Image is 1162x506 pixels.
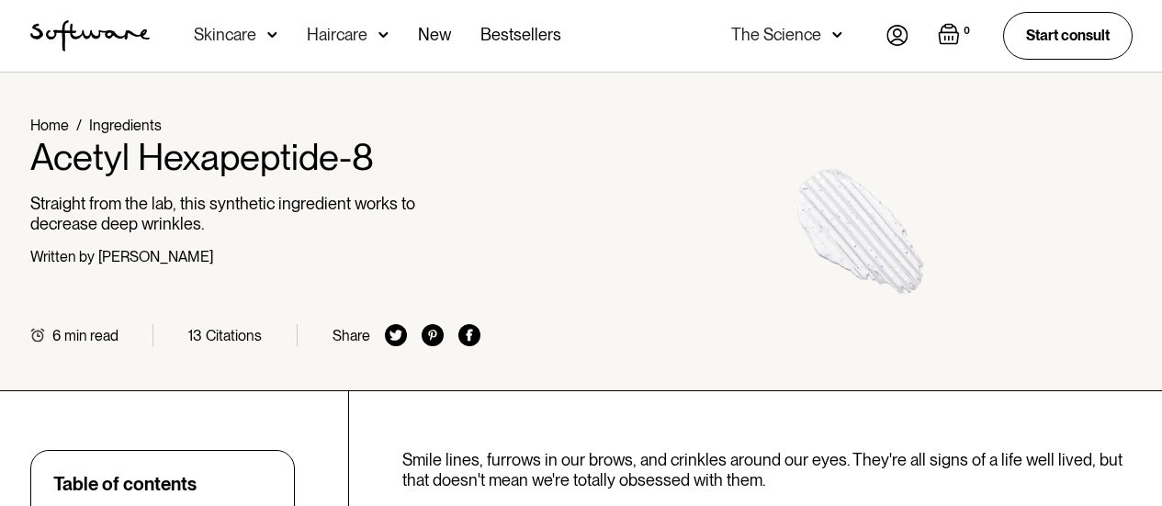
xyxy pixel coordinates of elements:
[422,324,444,346] img: pinterest icon
[307,26,367,44] div: Haircare
[76,117,82,134] div: /
[89,117,162,134] a: Ingredients
[64,327,118,344] div: min read
[206,327,262,344] div: Citations
[30,117,69,134] a: Home
[385,324,407,346] img: twitter icon
[333,327,370,344] div: Share
[402,450,1133,489] p: Smile lines, furrows in our brows, and crinkles around our eyes. They're all signs of a life well...
[731,26,821,44] div: The Science
[1003,12,1133,59] a: Start consult
[938,23,974,49] a: Open empty cart
[458,324,480,346] img: facebook icon
[832,26,842,44] img: arrow down
[378,26,389,44] img: arrow down
[53,473,197,495] div: Table of contents
[194,26,256,44] div: Skincare
[960,23,974,39] div: 0
[30,20,150,51] img: Software Logo
[52,327,61,344] div: 6
[188,327,202,344] div: 13
[30,248,95,265] div: Written by
[98,248,213,265] div: [PERSON_NAME]
[30,194,481,233] p: Straight from the lab, this synthetic ingredient works to decrease deep wrinkles.
[30,135,481,179] h1: Acetyl Hexapeptide-8
[267,26,277,44] img: arrow down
